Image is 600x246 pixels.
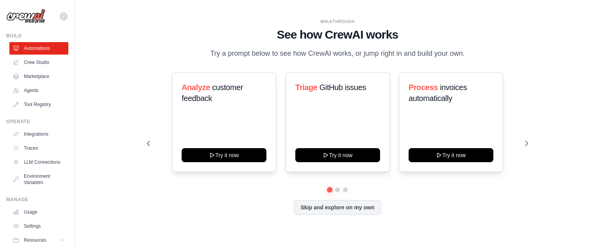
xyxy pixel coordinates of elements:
a: LLM Connections [9,156,68,168]
p: Try a prompt below to see how CrewAI works, or jump right in and build your own. [206,48,469,59]
span: customer feedback [182,83,243,103]
a: Settings [9,220,68,232]
h1: See how CrewAI works [147,28,528,42]
a: Traces [9,142,68,154]
span: Resources [24,237,46,243]
span: Analyze [182,83,210,92]
div: WALKTHROUGH [147,19,528,25]
a: Tool Registry [9,98,68,111]
a: Integrations [9,128,68,140]
a: Automations [9,42,68,55]
span: Triage [295,83,318,92]
a: Marketplace [9,70,68,83]
span: invoices automatically [409,83,467,103]
button: Try it now [409,148,493,162]
span: GitHub issues [319,83,366,92]
a: Usage [9,206,68,218]
span: Process [409,83,438,92]
img: Logo [6,9,45,24]
div: Build [6,33,68,39]
button: Try it now [295,148,380,162]
a: Crew Studio [9,56,68,69]
a: Environment Variables [9,170,68,189]
button: Skip and explore on my own [294,200,381,215]
button: Try it now [182,148,266,162]
div: Operate [6,119,68,125]
a: Agents [9,84,68,97]
div: Manage [6,196,68,203]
